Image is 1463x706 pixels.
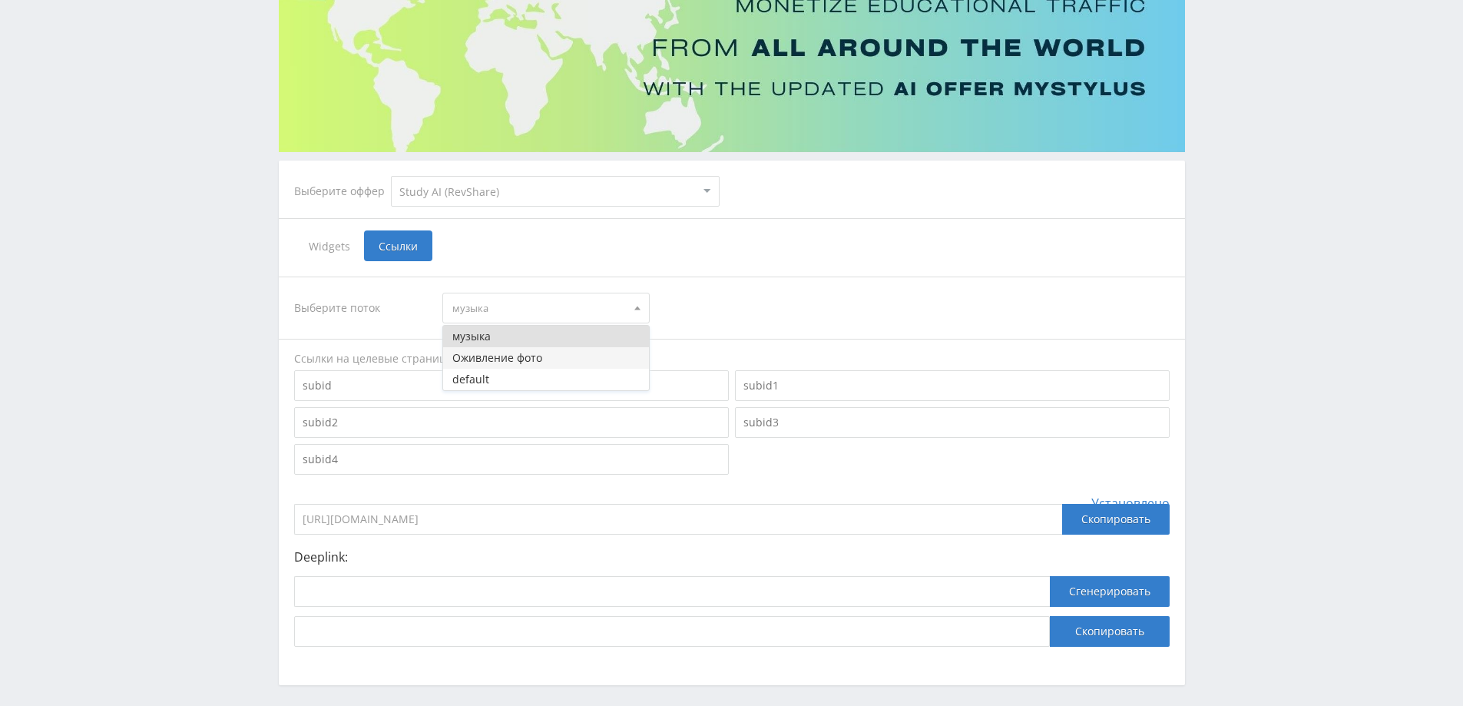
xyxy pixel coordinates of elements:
input: subid4 [294,444,729,475]
button: музыка [443,326,649,347]
input: subid1 [735,370,1170,401]
span: Установлено [1091,496,1170,510]
button: Сгенерировать [1050,576,1170,607]
div: Ссылки на целевые страницы оффера. [294,351,1170,366]
input: subid3 [735,407,1170,438]
input: subid2 [294,407,729,438]
div: Выберите поток [294,293,428,323]
button: Скопировать [1050,616,1170,647]
button: Оживление фото [443,347,649,369]
span: музыка [452,293,626,323]
div: Выберите оффер [294,185,391,197]
div: Скопировать [1062,504,1170,535]
span: Ссылки [364,230,432,261]
button: default [443,369,649,390]
p: Deeplink: [294,550,1170,564]
input: subid [294,370,729,401]
span: Widgets [294,230,364,261]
